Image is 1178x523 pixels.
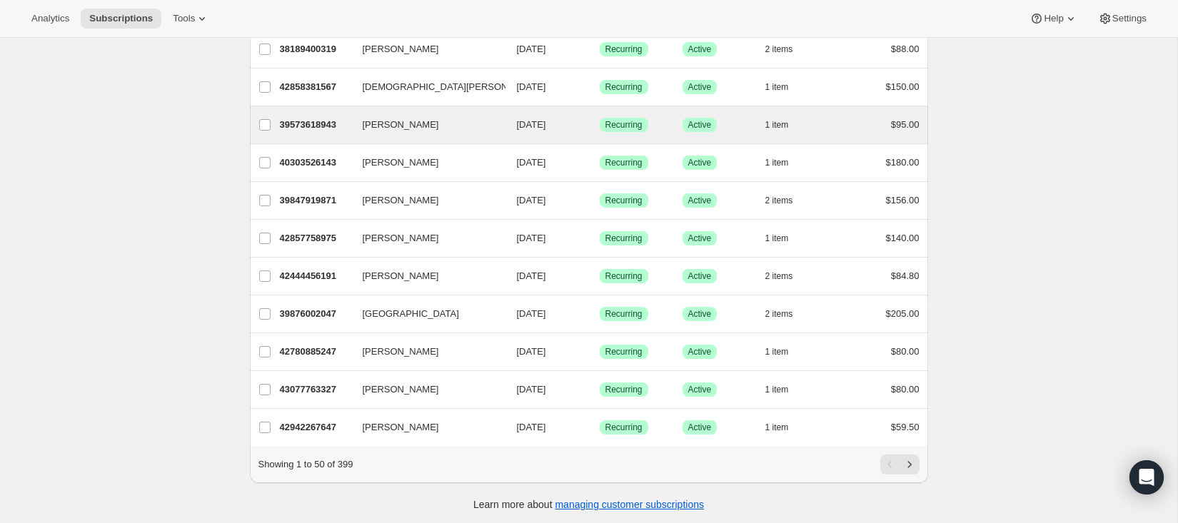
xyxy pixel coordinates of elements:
button: [DEMOGRAPHIC_DATA][PERSON_NAME] [354,76,497,98]
p: 43077763327 [280,382,351,397]
div: 42858381567[DEMOGRAPHIC_DATA][PERSON_NAME][DATE]SuccessRecurringSuccessActive1 item$150.00 [280,77,920,97]
button: [PERSON_NAME] [354,189,497,212]
div: 42444456191[PERSON_NAME][DATE]SuccessRecurringSuccessActive2 items$84.80 [280,266,920,286]
span: $140.00 [886,233,920,243]
button: 2 items [765,39,809,59]
span: $80.00 [891,384,920,395]
span: Recurring [605,270,643,282]
span: [DATE] [517,346,546,357]
button: [PERSON_NAME] [354,416,497,439]
span: Analytics [31,13,69,24]
span: [PERSON_NAME] [363,118,439,132]
button: 1 item [765,77,805,97]
p: 38189400319 [280,42,351,56]
div: 42780885247[PERSON_NAME][DATE]SuccessRecurringSuccessActive1 item$80.00 [280,342,920,362]
span: [DATE] [517,119,546,130]
span: Active [688,422,712,433]
div: 39876002047[GEOGRAPHIC_DATA][DATE]SuccessRecurringSuccessActive2 items$205.00 [280,304,920,324]
span: [PERSON_NAME] [363,193,439,208]
span: $95.00 [891,119,920,130]
button: [GEOGRAPHIC_DATA] [354,303,497,325]
div: 43077763327[PERSON_NAME][DATE]SuccessRecurringSuccessActive1 item$80.00 [280,380,920,400]
span: Recurring [605,157,643,168]
button: 1 item [765,153,805,173]
span: 1 item [765,384,789,395]
nav: Pagination [880,455,920,474]
span: $180.00 [886,157,920,168]
button: 2 items [765,191,809,210]
span: [GEOGRAPHIC_DATA] [363,307,459,321]
span: $205.00 [886,308,920,319]
span: Active [688,384,712,395]
span: 2 items [765,308,793,320]
span: Active [688,346,712,357]
span: Recurring [605,384,643,395]
span: Settings [1112,13,1147,24]
span: Active [688,81,712,93]
button: [PERSON_NAME] [354,113,497,136]
span: 1 item [765,119,789,131]
button: Analytics [23,9,78,29]
span: [DATE] [517,44,546,54]
p: 42444456191 [280,269,351,283]
button: Subscriptions [81,9,161,29]
button: 1 item [765,115,805,135]
span: Active [688,44,712,55]
span: [DATE] [517,157,546,168]
span: Active [688,270,712,282]
span: Active [688,308,712,320]
button: [PERSON_NAME] [354,151,497,174]
span: [DATE] [517,384,546,395]
span: [DATE] [517,233,546,243]
button: Settings [1089,9,1155,29]
p: 42780885247 [280,345,351,359]
span: Subscriptions [89,13,153,24]
span: [PERSON_NAME] [363,382,439,397]
button: 1 item [765,228,805,248]
button: Help [1021,9,1086,29]
p: 40303526143 [280,156,351,170]
p: 39876002047 [280,307,351,321]
span: [PERSON_NAME] [363,420,439,435]
span: $80.00 [891,346,920,357]
span: [DATE] [517,270,546,281]
p: 42942267647 [280,420,351,435]
button: 2 items [765,266,809,286]
div: 39573618943[PERSON_NAME][DATE]SuccessRecurringSuccessActive1 item$95.00 [280,115,920,135]
span: Active [688,195,712,206]
span: Recurring [605,346,643,357]
button: [PERSON_NAME] [354,38,497,61]
p: Learn more about [473,497,704,512]
span: $59.50 [891,422,920,432]
span: [DATE] [517,81,546,92]
span: $150.00 [886,81,920,92]
span: 1 item [765,157,789,168]
div: 39847919871[PERSON_NAME][DATE]SuccessRecurringSuccessActive2 items$156.00 [280,191,920,210]
span: Active [688,119,712,131]
span: [PERSON_NAME] [363,269,439,283]
span: [PERSON_NAME] [363,42,439,56]
span: 2 items [765,44,793,55]
button: [PERSON_NAME] [354,227,497,250]
span: Recurring [605,81,643,93]
span: Tools [173,13,195,24]
p: 39573618943 [280,118,351,132]
span: [DATE] [517,308,546,319]
span: Active [688,233,712,244]
span: 1 item [765,81,789,93]
span: Help [1044,13,1063,24]
p: Showing 1 to 50 of 399 [258,457,353,472]
span: [DATE] [517,422,546,432]
span: $88.00 [891,44,920,54]
span: Recurring [605,233,643,244]
span: [PERSON_NAME] [363,231,439,245]
span: $84.80 [891,270,920,281]
span: Recurring [605,44,643,55]
button: Next [900,455,920,474]
span: $156.00 [886,195,920,205]
span: 1 item [765,233,789,244]
span: [PERSON_NAME] [363,345,439,359]
span: 2 items [765,270,793,282]
div: 42942267647[PERSON_NAME][DATE]SuccessRecurringSuccessActive1 item$59.50 [280,417,920,437]
button: [PERSON_NAME] [354,378,497,401]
